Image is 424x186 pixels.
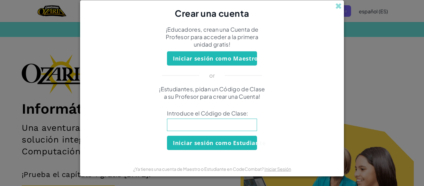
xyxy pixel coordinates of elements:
p: or [209,72,215,79]
button: Iniciar sesión como Maestro [167,51,257,66]
p: ¡Estudiantes, pidan un Código de Clase a su Profesor para crear una Cuenta! [158,85,266,100]
p: ¡Educadores, crean una Cuenta de Profesor para acceder a la primera unidad gratis! [158,26,266,48]
span: Introduce el Código de Clase: [167,110,257,117]
span: ¿Ya tienes una cuenta de Maestro o Estudiante en CodeCombat? [133,166,264,172]
button: Iniciar sesión como Estudiante [167,136,257,150]
span: Crear una cuenta [175,8,249,19]
a: Iniciar Sesión [264,166,291,172]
